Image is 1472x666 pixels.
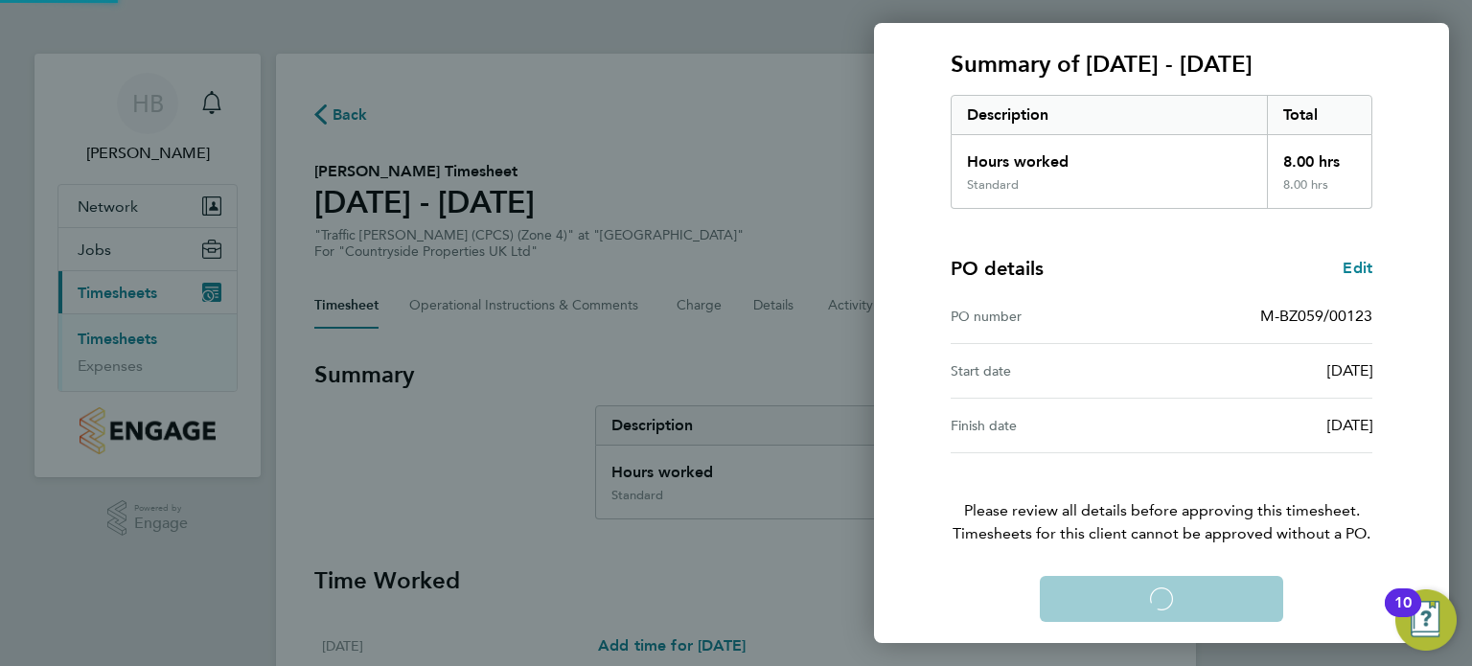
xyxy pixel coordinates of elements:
[1161,359,1372,382] div: [DATE]
[1394,603,1412,628] div: 10
[951,414,1161,437] div: Finish date
[928,453,1395,545] p: Please review all details before approving this timesheet.
[1267,135,1372,177] div: 8.00 hrs
[951,305,1161,328] div: PO number
[928,522,1395,545] span: Timesheets for this client cannot be approved without a PO.
[952,135,1267,177] div: Hours worked
[951,255,1044,282] h4: PO details
[1161,414,1372,437] div: [DATE]
[1267,177,1372,208] div: 8.00 hrs
[1395,589,1457,651] button: Open Resource Center, 10 new notifications
[1260,307,1372,325] span: M-BZ059/00123
[967,177,1019,193] div: Standard
[951,359,1161,382] div: Start date
[952,96,1267,134] div: Description
[1343,259,1372,277] span: Edit
[1343,257,1372,280] a: Edit
[951,95,1372,209] div: Summary of 25 - 31 Aug 2025
[951,49,1372,80] h3: Summary of [DATE] - [DATE]
[1267,96,1372,134] div: Total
